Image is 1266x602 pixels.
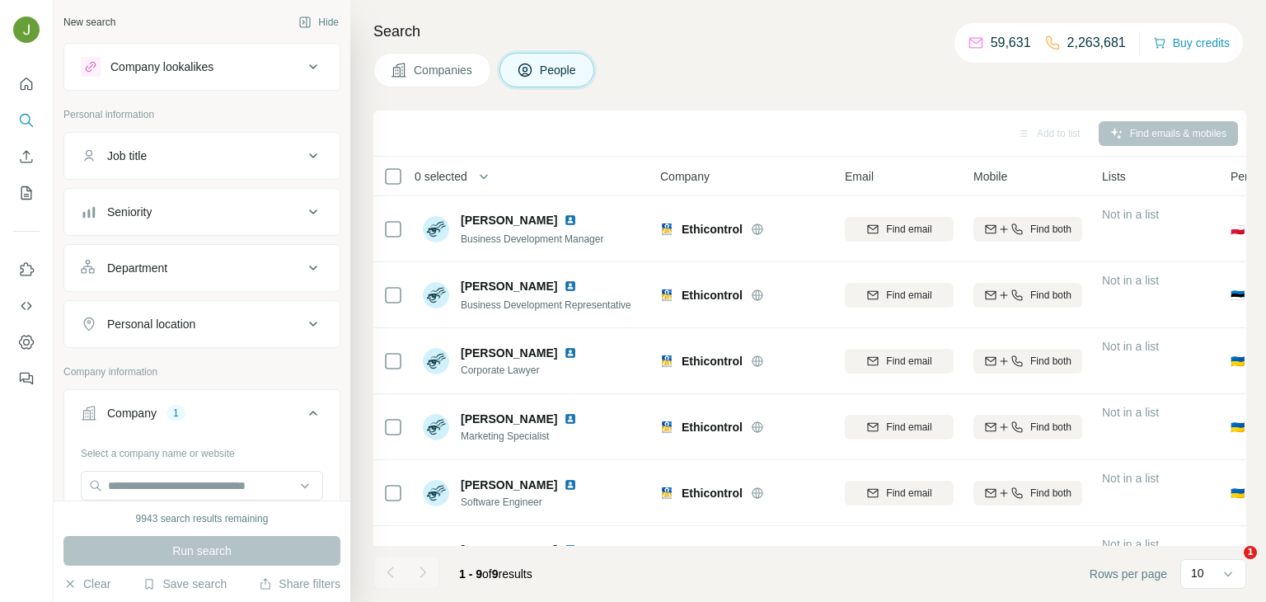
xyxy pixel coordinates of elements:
[1030,420,1071,435] span: Find both
[259,576,340,592] button: Share filters
[564,478,577,491] img: LinkedIn logo
[461,495,584,510] span: Software Engineer
[973,415,1082,440] button: Find both
[660,289,673,302] img: Logo of Ethicontrol
[1030,486,1071,501] span: Find both
[461,477,557,493] span: [PERSON_NAME]
[682,221,743,238] span: Ethicontrol
[461,299,631,311] span: Business Development Representative
[423,414,449,440] img: Avatar
[845,168,874,185] span: Email
[886,288,931,303] span: Find email
[1102,538,1159,551] span: Not in a list
[991,33,1031,53] p: 59,631
[143,576,227,592] button: Save search
[660,223,673,236] img: Logo of Ethicontrol
[564,346,577,360] img: LinkedIn logo
[682,287,743,303] span: Ethicontrol
[107,405,157,421] div: Company
[13,178,40,208] button: My lists
[973,349,1082,374] button: Find both
[1030,222,1071,237] span: Find both
[1231,221,1245,238] span: 🇵🇱
[13,291,40,321] button: Use Surfe API
[107,260,167,276] div: Department
[845,283,954,308] button: Find email
[13,69,40,99] button: Quick start
[1231,485,1245,501] span: 🇺🇦
[1244,546,1257,559] span: 1
[136,511,269,526] div: 9943 search results remaining
[1102,168,1126,185] span: Lists
[973,283,1082,308] button: Find both
[564,280,577,293] img: LinkedIn logo
[461,429,584,444] span: Marketing Specialist
[1030,354,1071,369] span: Find both
[660,355,673,368] img: Logo of Ethicontrol
[973,481,1082,506] button: Find both
[81,440,323,461] div: Select a company name or website
[540,62,578,78] span: People
[1102,274,1159,287] span: Not in a list
[1102,472,1159,485] span: Not in a list
[107,316,195,332] div: Personal location
[373,20,1246,43] h4: Search
[13,106,40,135] button: Search
[1231,419,1245,435] span: 🇺🇦
[13,255,40,285] button: Use Surfe on LinkedIn
[682,485,743,501] span: Ethicontrol
[482,567,492,581] span: of
[886,420,931,435] span: Find email
[886,354,931,369] span: Find email
[845,481,954,506] button: Find email
[461,411,557,427] span: [PERSON_NAME]
[845,415,954,440] button: Find email
[459,567,482,581] span: 1 - 9
[459,567,532,581] span: results
[845,217,954,242] button: Find email
[13,142,40,172] button: Enrich CSV
[682,419,743,435] span: Ethicontrol
[64,47,340,87] button: Company lookalikes
[63,576,110,592] button: Clear
[1090,566,1167,582] span: Rows per page
[660,487,673,500] img: Logo of Ethicontrol
[13,364,40,393] button: Feedback
[973,217,1082,242] button: Find both
[13,16,40,43] img: Avatar
[461,212,557,228] span: [PERSON_NAME]
[1231,287,1245,303] span: 🇪🇪
[423,546,449,572] img: Avatar
[415,168,467,185] span: 0 selected
[64,304,340,344] button: Personal location
[461,233,603,245] span: Business Development Manager
[886,222,931,237] span: Find email
[660,421,673,434] img: Logo of Ethicontrol
[461,345,557,361] span: [PERSON_NAME]
[64,393,340,440] button: Company1
[461,542,557,558] span: [PERSON_NAME]
[660,168,710,185] span: Company
[682,353,743,369] span: Ethicontrol
[1231,353,1245,369] span: 🇺🇦
[110,59,213,75] div: Company lookalikes
[107,148,147,164] div: Job title
[13,327,40,357] button: Dashboard
[423,216,449,242] img: Avatar
[564,543,577,557] img: LinkedIn logo
[886,486,931,501] span: Find email
[64,248,340,288] button: Department
[107,204,152,220] div: Seniority
[166,406,185,421] div: 1
[564,412,577,426] img: LinkedIn logo
[461,363,584,378] span: Corporate Lawyer
[1067,33,1126,53] p: 2,263,681
[492,567,499,581] span: 9
[63,364,340,379] p: Company information
[1102,340,1159,353] span: Not in a list
[1153,31,1230,54] button: Buy credits
[1191,565,1204,581] p: 10
[63,107,340,122] p: Personal information
[564,214,577,227] img: LinkedIn logo
[287,10,350,35] button: Hide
